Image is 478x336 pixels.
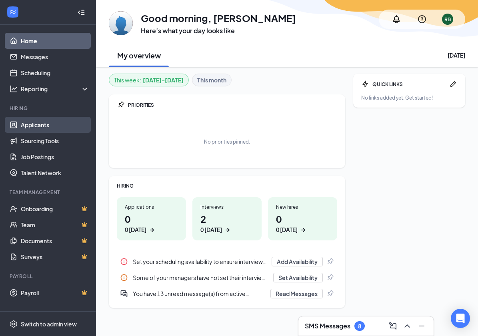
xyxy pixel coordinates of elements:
svg: Pin [326,290,334,298]
div: Applications [125,204,178,210]
div: Team Management [10,189,88,196]
img: Racquel Bravo [109,11,133,35]
svg: ComposeMessage [388,321,398,331]
div: Open Intercom Messenger [451,309,470,328]
div: 0 [DATE] [125,226,146,234]
div: 0 [DATE] [200,226,222,234]
div: New hires [276,204,329,210]
a: TeamCrown [21,217,89,233]
button: Minimize [414,320,427,332]
div: Interviews [200,204,254,210]
svg: Notifications [392,14,401,24]
svg: DoubleChatActive [120,290,128,298]
div: Set your scheduling availability to ensure interviews can be set up [133,258,267,266]
a: Messages [21,49,89,65]
svg: Info [120,258,128,266]
a: OnboardingCrown [21,201,89,217]
div: Reporting [21,85,90,93]
h2: My overview [117,50,161,60]
div: Switch to admin view [21,320,77,328]
svg: Pen [449,80,457,88]
b: [DATE] - [DATE] [143,76,184,84]
svg: WorkstreamLogo [9,8,17,16]
h3: Here’s what your day looks like [141,26,296,35]
div: 8 [358,323,361,330]
div: Some of your managers have not set their interview availability yet [117,270,337,286]
svg: Settings [10,320,18,328]
svg: ChevronUp [402,321,412,331]
svg: Minimize [417,321,426,331]
a: Applications00 [DATE]ArrowRight [117,197,186,240]
a: Talent Network [21,165,89,181]
a: Scheduling [21,65,89,81]
a: InfoSome of your managers have not set their interview availability yetSet AvailabilityPin [117,270,337,286]
svg: Analysis [10,85,18,93]
a: Job Postings [21,149,89,165]
svg: QuestionInfo [417,14,427,24]
a: Applicants [21,117,89,133]
a: InfoSet your scheduling availability to ensure interviews can be set upAdd AvailabilityPin [117,254,337,270]
div: No links added yet. Get started! [361,94,457,101]
svg: ArrowRight [224,226,232,234]
div: Hiring [10,105,88,112]
a: Sourcing Tools [21,133,89,149]
svg: Pin [117,101,125,109]
a: Interviews20 [DATE]ArrowRight [192,197,262,240]
div: [DATE] [448,51,465,59]
svg: ArrowRight [299,226,307,234]
svg: Pin [326,274,334,282]
div: You have 13 unread message(s) from active applicants [117,286,337,302]
svg: Info [120,274,128,282]
h1: 0 [276,212,329,234]
div: This week : [114,76,184,84]
a: New hires00 [DATE]ArrowRight [268,197,337,240]
h1: 0 [125,212,178,234]
button: Read Messages [270,289,323,298]
h3: SMS Messages [305,322,350,330]
div: Some of your managers have not set their interview availability yet [133,274,268,282]
a: PayrollCrown [21,285,89,301]
div: HIRING [117,182,337,189]
svg: Collapse [77,8,85,16]
button: ComposeMessage [386,320,398,332]
div: Payroll [10,273,88,280]
div: QUICK LINKS [372,81,446,88]
a: DoubleChatActiveYou have 13 unread message(s) from active applicantsRead MessagesPin [117,286,337,302]
button: Set Availability [273,273,323,282]
h1: 2 [200,212,254,234]
a: DocumentsCrown [21,233,89,249]
div: RB [444,16,451,23]
a: Home [21,33,89,49]
button: Add Availability [272,257,323,266]
div: Set your scheduling availability to ensure interviews can be set up [117,254,337,270]
div: PRIORITIES [128,102,337,108]
h1: Good morning, [PERSON_NAME] [141,11,296,25]
b: This month [197,76,226,84]
button: ChevronUp [400,320,413,332]
a: SurveysCrown [21,249,89,265]
div: You have 13 unread message(s) from active applicants [133,290,266,298]
svg: Pin [326,258,334,266]
div: No priorities pinned. [204,138,250,145]
div: 0 [DATE] [276,226,298,234]
svg: Bolt [361,80,369,88]
svg: ArrowRight [148,226,156,234]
